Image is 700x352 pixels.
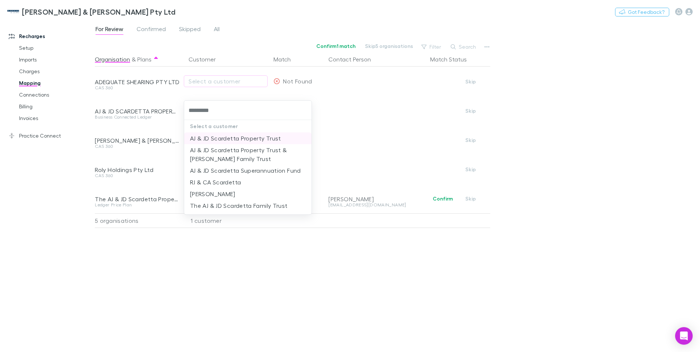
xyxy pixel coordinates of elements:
[184,120,312,132] p: Select a customer
[184,132,312,144] li: AJ & JD Scardetta Property Trust
[184,165,312,176] li: AJ & JD Scardetta Superannuation Fund
[675,327,693,345] div: Open Intercom Messenger
[184,144,312,165] li: AJ & JD Scardetta Property Trust & [PERSON_NAME] Family Trust
[184,200,312,211] li: The AJ & JD Scardetta Family Trust
[184,176,312,188] li: RJ & CA Scardetta
[184,188,312,200] li: [PERSON_NAME]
